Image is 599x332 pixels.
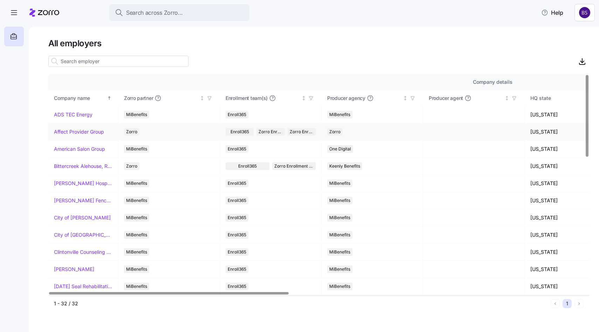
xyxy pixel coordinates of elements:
[329,231,350,239] span: MiBenefits
[290,128,314,136] span: Zorro Enrollment Experts
[228,197,246,204] span: Enroll365
[126,248,147,256] span: MiBenefits
[126,145,147,153] span: MiBenefits
[228,111,246,118] span: Enroll365
[48,56,188,67] input: Search employer
[126,231,147,239] span: MiBenefits
[423,90,525,106] th: Producer agentNot sorted
[118,90,220,106] th: Zorro partnerNot sorted
[54,300,548,307] div: 1 - 32 / 32
[329,265,350,273] span: MiBenefits
[329,145,351,153] span: One Digital
[228,265,246,273] span: Enroll365
[54,163,112,170] a: Bittercreek Alehouse, Red Feather Lounge, Diablo & Sons Saloon
[228,283,246,290] span: Enroll365
[124,95,153,102] span: Zorro partner
[54,249,112,256] a: Clintonville Counseling and Wellness
[551,299,560,308] button: Previous page
[54,94,106,102] div: Company name
[322,90,423,106] th: Producer agencyNot sorted
[126,111,147,118] span: MiBenefits
[329,179,350,187] span: MiBenefits
[54,231,112,238] a: City of [GEOGRAPHIC_DATA]
[126,162,137,170] span: Zorro
[230,128,249,136] span: Enroll365
[329,197,350,204] span: MiBenefits
[329,162,360,170] span: Keenly Benefits
[329,111,350,118] span: MiBenefits
[301,96,306,101] div: Not sorted
[536,6,569,20] button: Help
[126,197,147,204] span: MiBenefits
[126,265,147,273] span: MiBenefits
[274,162,314,170] span: Zorro Enrollment Team
[228,179,246,187] span: Enroll365
[54,197,112,204] a: [PERSON_NAME] Fence Company
[238,162,257,170] span: Enroll365
[126,8,183,17] span: Search across Zorro...
[107,96,112,101] div: Sorted ascending
[228,145,246,153] span: Enroll365
[228,231,246,239] span: Enroll365
[563,299,572,308] button: 1
[329,128,340,136] span: Zorro
[54,145,105,153] a: American Salon Group
[226,95,268,102] span: Enrollment team(s)
[329,283,350,290] span: MiBenefits
[54,214,111,221] a: City of [PERSON_NAME]
[126,179,147,187] span: MiBenefits
[200,96,205,101] div: Not sorted
[54,128,104,135] a: Affect Provider Group
[259,128,282,136] span: Zorro Enrollment Team
[54,111,92,118] a: ADS TEC Energy
[579,7,590,18] img: 70e1238b338d2f51ab0eff200587d663
[574,299,584,308] button: Next page
[54,180,112,187] a: [PERSON_NAME] Hospitality
[228,248,246,256] span: Enroll365
[126,283,147,290] span: MiBenefits
[126,128,137,136] span: Zorro
[504,96,509,101] div: Not sorted
[329,248,350,256] span: MiBenefits
[48,90,118,106] th: Company nameSorted ascending
[329,214,350,222] span: MiBenefits
[327,95,365,102] span: Producer agency
[228,214,246,222] span: Enroll365
[54,266,94,273] a: [PERSON_NAME]
[403,96,408,101] div: Not sorted
[126,214,147,222] span: MiBenefits
[541,8,563,17] span: Help
[109,4,249,21] button: Search across Zorro...
[429,95,463,102] span: Producer agent
[220,90,322,106] th: Enrollment team(s)Not sorted
[54,283,112,290] a: [DATE] Seal Rehabilitation Center of [GEOGRAPHIC_DATA]
[48,38,589,49] h1: All employers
